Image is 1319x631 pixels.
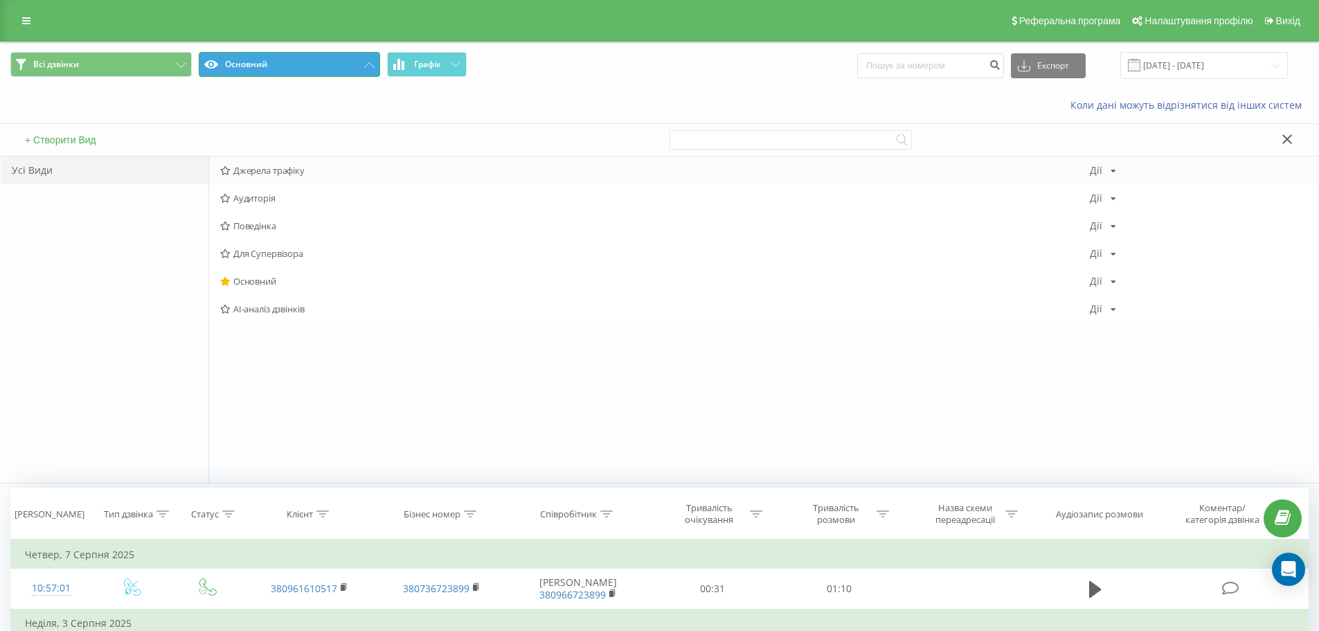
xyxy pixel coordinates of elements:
div: Open Intercom Messenger [1272,553,1305,586]
span: Вихід [1276,15,1300,26]
a: 380736723899 [403,582,469,595]
div: Співробітник [540,508,597,520]
div: Усі Види [1,157,208,184]
span: Поведінка [220,221,1090,231]
div: Тривалість розмови [799,502,873,526]
div: Аудіозапис розмови [1056,508,1143,520]
span: Реферальна програма [1019,15,1121,26]
span: Графік [414,60,441,69]
button: Експорт [1011,53,1086,78]
a: 380966723899 [539,588,606,601]
span: Основний [220,276,1090,286]
input: Пошук за номером [857,53,1004,78]
button: Всі дзвінки [10,52,192,77]
a: 380961610517 [271,582,337,595]
td: [PERSON_NAME] [508,569,649,610]
div: [PERSON_NAME] [15,508,84,520]
div: Дії [1090,193,1102,203]
div: Дії [1090,249,1102,258]
button: + Створити Вид [21,134,100,146]
div: Дії [1090,166,1102,175]
td: Четвер, 7 Серпня 2025 [11,541,1309,569]
button: Графік [387,52,467,77]
div: Клієнт [287,508,313,520]
div: Статус [191,508,219,520]
button: Основний [199,52,380,77]
span: Аудиторія [220,193,1090,203]
div: Дії [1090,304,1102,314]
div: Назва схеми переадресації [928,502,1002,526]
td: 01:10 [776,569,903,610]
div: Тип дзвінка [104,508,153,520]
span: Налаштування профілю [1145,15,1253,26]
td: 00:31 [649,569,776,610]
span: Джерела трафіку [220,166,1090,175]
div: Тривалість очікування [672,502,746,526]
div: 10:57:01 [25,575,78,602]
div: Бізнес номер [404,508,460,520]
button: Закрити [1277,133,1298,148]
div: Дії [1090,276,1102,286]
span: Всі дзвінки [33,59,79,70]
div: Дії [1090,221,1102,231]
a: Коли дані можуть відрізнятися вiд інших систем [1070,98,1309,112]
span: Для Супервізора [220,249,1090,258]
div: Коментар/категорія дзвінка [1182,502,1263,526]
span: AI-аналіз дзвінків [220,304,1090,314]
